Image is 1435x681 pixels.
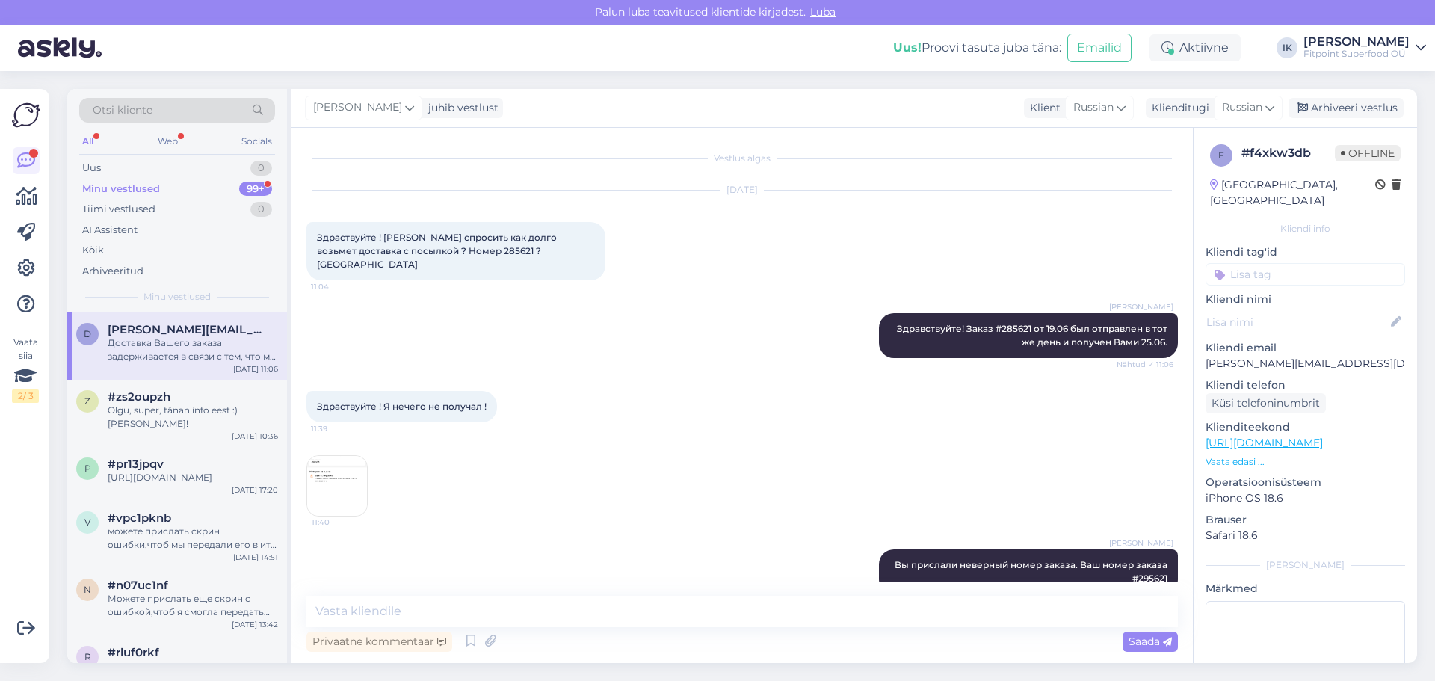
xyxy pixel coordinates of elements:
[311,281,367,292] span: 11:04
[1210,177,1375,209] div: [GEOGRAPHIC_DATA], [GEOGRAPHIC_DATA]
[1149,34,1241,61] div: Aktiivne
[250,202,272,217] div: 0
[1303,36,1410,48] div: [PERSON_NAME]
[1277,37,1297,58] div: IK
[1206,378,1405,393] p: Kliendi telefon
[108,457,164,471] span: #pr13jpqv
[1218,150,1224,161] span: f
[108,404,278,431] div: Olgu, super, tänan info eest :) [PERSON_NAME]!
[1129,635,1172,648] span: Saada
[1206,490,1405,506] p: iPhone OS 18.6
[1206,244,1405,260] p: Kliendi tag'id
[1073,99,1114,116] span: Russian
[1206,356,1405,372] p: [PERSON_NAME][EMAIL_ADDRESS][DOMAIN_NAME]
[108,579,168,592] span: #n07uc1nf
[317,232,559,270] span: Здраствуйте ! [PERSON_NAME] спросить как долго возьмет доставка с посылкой ? Номер 285621 ? [GEOG...
[1206,512,1405,528] p: Brauser
[82,243,104,258] div: Kõik
[1303,36,1426,60] a: [PERSON_NAME]Fitpoint Superfood OÜ
[1109,537,1173,549] span: [PERSON_NAME]
[84,395,90,407] span: z
[1206,475,1405,490] p: Operatsioonisüsteem
[84,517,90,528] span: v
[108,390,170,404] span: #zs2oupzh
[1303,48,1410,60] div: Fitpoint Superfood OÜ
[306,632,452,652] div: Privaatne kommentaar
[84,584,91,595] span: n
[317,401,487,412] span: Здраствуйте ! Я нечего не получал !
[233,552,278,563] div: [DATE] 14:51
[897,323,1170,348] span: Здравствуйте! Заказ #285621 от 19.06 был отправлен в тот же день и получен Вами 25.06.
[306,183,1178,197] div: [DATE]
[108,659,278,673] div: рады что смогли помочь
[12,389,39,403] div: 2 / 3
[1206,393,1326,413] div: Küsi telefoninumbrit
[250,161,272,176] div: 0
[307,456,367,516] img: Attachment
[232,484,278,496] div: [DATE] 17:20
[143,290,211,303] span: Minu vestlused
[82,202,155,217] div: Tiimi vestlused
[108,471,278,484] div: [URL][DOMAIN_NAME]
[1067,34,1132,62] button: Emailid
[108,323,263,336] span: dmitri.beljaev@gmail.com
[1335,145,1401,161] span: Offline
[108,592,278,619] div: Можете прислать еще скрин с ошибкой,чтоб я смогла передать его ит отделу
[82,223,138,238] div: AI Assistent
[306,152,1178,165] div: Vestlus algas
[1109,301,1173,312] span: [PERSON_NAME]
[79,132,96,151] div: All
[1117,359,1173,370] span: Nähtud ✓ 11:06
[84,651,91,662] span: r
[1206,528,1405,543] p: Safari 18.6
[238,132,275,151] div: Socials
[108,646,159,659] span: #rluf0rkf
[1206,436,1323,449] a: [URL][DOMAIN_NAME]
[84,328,91,339] span: d
[1241,144,1335,162] div: # f4xkw3db
[1024,100,1061,116] div: Klient
[108,336,278,363] div: Доставка Вашего заказа задерживается в связи с тем, что мы ожидаем товар с другого магазина. Прин...
[1146,100,1209,116] div: Klienditugi
[1206,340,1405,356] p: Kliendi email
[1289,98,1404,118] div: Arhiveeri vestlus
[1206,558,1405,572] div: [PERSON_NAME]
[1206,455,1405,469] p: Vaata edasi ...
[1206,314,1388,330] input: Lisa nimi
[232,619,278,630] div: [DATE] 13:42
[1206,222,1405,235] div: Kliendi info
[108,511,171,525] span: #vpc1pknb
[12,101,40,129] img: Askly Logo
[312,517,368,528] span: 11:40
[84,463,91,474] span: p
[82,264,143,279] div: Arhiveeritud
[893,40,922,55] b: Uus!
[233,363,278,375] div: [DATE] 11:06
[155,132,181,151] div: Web
[895,559,1170,584] span: Вы прислали неверный номер заказа. Ваш номер заказа #295621
[239,182,272,197] div: 99+
[313,99,402,116] span: [PERSON_NAME]
[93,102,152,118] span: Otsi kliente
[893,39,1061,57] div: Proovi tasuta juba täna:
[1222,99,1262,116] span: Russian
[1206,581,1405,597] p: Märkmed
[806,5,840,19] span: Luba
[82,161,101,176] div: Uus
[1206,419,1405,435] p: Klienditeekond
[1206,263,1405,286] input: Lisa tag
[12,336,39,403] div: Vaata siia
[1206,292,1405,307] p: Kliendi nimi
[232,431,278,442] div: [DATE] 10:36
[422,100,499,116] div: juhib vestlust
[82,182,160,197] div: Minu vestlused
[108,525,278,552] div: можете прислать скрин ошибки,чтоб мы передали его в ит отдел
[311,423,367,434] span: 11:39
